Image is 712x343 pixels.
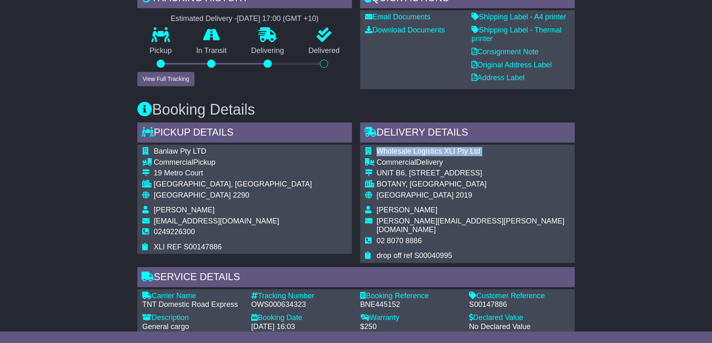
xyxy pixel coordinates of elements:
div: S00147886 [469,300,570,309]
span: [EMAIL_ADDRESS][DOMAIN_NAME] [154,217,279,225]
div: No Declared Value [469,322,570,331]
span: XLI REF S00147886 [154,243,222,251]
a: Address Label [472,74,525,82]
div: Pickup [154,158,312,167]
div: Booking Reference [360,292,461,301]
a: Original Address Label [472,61,552,69]
div: BOTANY, [GEOGRAPHIC_DATA] [377,180,570,189]
div: Warranty [360,313,461,322]
span: Commercial [377,158,416,166]
div: Customer Reference [469,292,570,301]
span: Wholesale Logistics XLI Pty Ltd [377,147,480,155]
span: 02 8070 8886 [377,237,422,245]
button: View Full Tracking [137,72,194,86]
div: 19 Metro Court [154,169,312,178]
h3: Booking Details [137,101,575,118]
div: Delivery Details [360,122,575,145]
div: General cargo [142,322,243,331]
div: Delivery [377,158,570,167]
div: TNT Domestic Road Express [142,300,243,309]
span: 0249226300 [154,228,195,236]
div: [DATE] 17:00 (GMT +10) [237,14,319,23]
div: $250 [360,322,461,331]
div: Estimated Delivery - [137,14,352,23]
a: Email Documents [365,13,430,21]
span: Banlaw Pty LTD [154,147,206,155]
div: BNE445152 [360,300,461,309]
div: [GEOGRAPHIC_DATA], [GEOGRAPHIC_DATA] [154,180,312,189]
p: In Transit [184,46,239,55]
span: 2019 [455,191,472,199]
div: OWS000634323 [251,300,352,309]
span: [PERSON_NAME][EMAIL_ADDRESS][PERSON_NAME][DOMAIN_NAME] [377,217,564,234]
div: UNIT B6, [STREET_ADDRESS] [377,169,570,178]
div: Tracking Number [251,292,352,301]
span: [GEOGRAPHIC_DATA] [377,191,453,199]
div: Carrier Name [142,292,243,301]
span: [PERSON_NAME] [377,206,437,214]
a: Shipping Label - Thermal printer [472,26,562,43]
div: Booking Date [251,313,352,322]
div: Service Details [137,267,575,289]
p: Delivering [239,46,296,55]
span: drop off ref S00040995 [377,251,452,260]
div: [DATE] 16:03 [251,322,352,331]
div: Declared Value [469,313,570,322]
span: Commercial [154,158,193,166]
p: Pickup [137,46,184,55]
a: Consignment Note [472,48,539,56]
a: Download Documents [365,26,445,34]
span: 2290 [233,191,249,199]
span: [GEOGRAPHIC_DATA] [154,191,231,199]
div: Pickup Details [137,122,352,145]
div: Description [142,313,243,322]
span: [PERSON_NAME] [154,206,215,214]
a: Shipping Label - A4 printer [472,13,566,21]
p: Delivered [296,46,352,55]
